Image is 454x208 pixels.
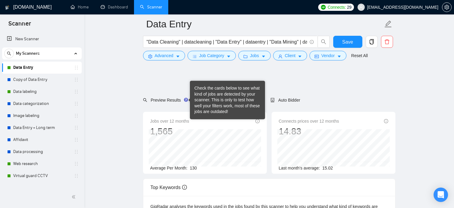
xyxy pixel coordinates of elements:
a: Web research [13,158,70,170]
button: idcardVendorcaret-down [309,51,346,60]
span: copy [366,39,377,44]
span: Average Per Month: [150,166,187,170]
button: userClientcaret-down [273,51,307,60]
span: Jobs [250,52,259,59]
span: holder [74,161,79,166]
span: robot [270,98,275,102]
button: barsJob Categorycaret-down [187,51,236,60]
span: Job Category [199,52,224,59]
div: 14.83 [279,126,339,137]
span: info-circle [384,119,388,123]
span: info-circle [182,185,187,190]
button: Save [333,36,362,48]
span: folder [243,54,248,59]
span: holder [74,125,79,130]
span: caret-down [298,54,302,59]
button: setting [442,2,452,12]
span: Client [285,52,296,59]
div: 1,565 [150,126,189,137]
span: search [143,98,147,102]
div: Top Keywords [151,179,388,196]
span: Save [342,38,353,46]
span: Jobs over 12 months [150,118,189,124]
span: Last month's average: [279,166,320,170]
input: Scanner name... [146,17,383,32]
a: Automotive parts [13,182,70,194]
div: Check the cards below to see what kind of jobs are detected by your scanner. This is only to test... [194,85,261,115]
span: caret-down [176,54,180,59]
span: holder [74,149,79,154]
span: 15.02 [322,166,333,170]
a: Copy of Data Entry [13,74,70,86]
span: search [318,39,329,44]
img: upwork-logo.png [321,5,326,10]
button: settingAdvancedcaret-down [143,51,185,60]
a: Affidavit [13,134,70,146]
a: New Scanner [7,33,77,45]
button: copy [366,36,378,48]
span: holder [74,89,79,94]
span: idcard [315,54,319,59]
span: user [359,5,363,9]
span: Connects: [328,4,346,11]
li: New Scanner [2,33,82,45]
span: holder [74,173,79,178]
span: setting [442,5,451,10]
span: caret-down [227,54,231,59]
a: Image labeling [13,110,70,122]
a: Data processing [13,146,70,158]
div: Open Intercom Messenger [434,188,448,202]
span: double-left [72,194,78,200]
span: Preview Results [143,98,186,102]
button: delete [381,36,393,48]
a: Data categorization [13,98,70,110]
span: Advanced [155,52,173,59]
a: Data Entry [13,62,70,74]
a: Reset All [351,52,368,59]
button: search [4,49,14,58]
a: Data Entry + Long term [13,122,70,134]
span: search [5,51,14,56]
button: folderJobscaret-down [238,51,271,60]
span: holder [74,113,79,118]
div: Tooltip anchor [183,97,189,102]
span: holder [74,137,79,142]
span: My Scanners [16,47,40,60]
span: info-circle [310,40,314,44]
span: holder [74,77,79,82]
span: Connects prices over 12 months [279,118,339,124]
span: Auto Bidder [270,98,300,102]
img: logo [5,3,9,12]
a: dashboardDashboard [101,5,128,10]
span: 130 [190,166,197,170]
span: edit [384,20,392,28]
span: holder [74,65,79,70]
a: searchScanner [140,5,162,10]
span: bars [193,54,197,59]
a: Data labeling [13,86,70,98]
input: Search Freelance Jobs... [147,38,307,46]
span: setting [148,54,152,59]
button: search [318,36,330,48]
span: info-circle [255,119,260,123]
a: setting [442,5,452,10]
span: caret-down [337,54,341,59]
span: Scanner [4,19,36,32]
span: holder [74,185,79,190]
span: caret-down [261,54,266,59]
a: homeHome [71,5,89,10]
span: user [278,54,282,59]
span: Vendor [321,52,334,59]
a: Virtual guard CCTV [13,170,70,182]
span: delete [381,39,393,44]
span: holder [74,101,79,106]
span: 29 [347,4,352,11]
